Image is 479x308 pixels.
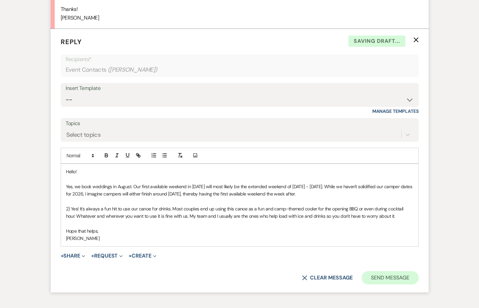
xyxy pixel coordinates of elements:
[129,253,156,259] button: Create
[61,253,64,259] span: +
[129,253,132,259] span: +
[61,38,82,46] span: Reply
[66,168,413,175] p: Hello!
[66,119,414,128] label: Topics
[66,63,414,76] div: Event Contacts
[66,205,413,220] p: 2) Yes! It's always a fun hit to use our canoe for drinks. Most couples end up using this canoe a...
[91,253,123,259] button: Request
[302,275,352,280] button: Clear message
[66,183,413,198] p: Yes, we book weddings in August. Our first available weekend in [DATE] will most likely be the ex...
[66,235,413,242] p: [PERSON_NAME]
[362,271,418,284] button: Send Message
[66,227,413,235] p: Hope that helps,
[108,65,157,74] span: ( [PERSON_NAME] )
[61,253,86,259] button: Share
[66,55,414,64] p: Recipients*
[348,36,405,47] span: Saving draft...
[372,108,419,114] a: Manage Templates
[66,130,101,139] div: Select topics
[66,84,414,93] div: Insert Template
[91,253,94,259] span: +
